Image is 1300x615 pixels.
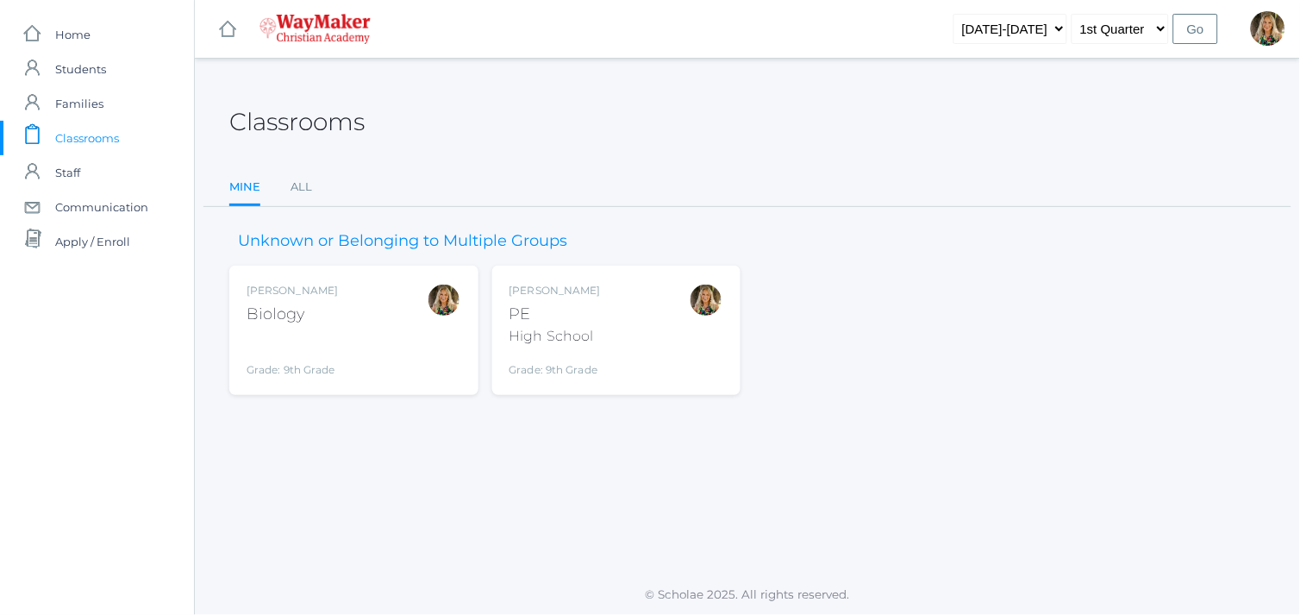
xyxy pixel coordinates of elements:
[55,190,148,224] span: Communication
[509,354,601,378] div: Grade: 9th Grade
[247,333,338,378] div: Grade: 9th Grade
[689,283,723,317] div: Claudia Marosz
[229,109,365,135] h2: Classrooms
[259,14,371,44] img: 4_waymaker-logo-stack-white.png
[229,233,576,250] h3: Unknown or Belonging to Multiple Groups
[55,121,119,155] span: Classrooms
[1251,11,1285,46] div: Claudia Marosz
[55,52,106,86] span: Students
[1173,14,1218,44] input: Go
[509,326,601,347] div: High School
[247,303,338,326] div: Biology
[427,283,461,317] div: Claudia Marosz
[55,86,103,121] span: Families
[55,17,91,52] span: Home
[55,224,130,259] span: Apply / Enroll
[509,303,601,326] div: PE
[55,155,80,190] span: Staff
[509,283,601,298] div: [PERSON_NAME]
[195,586,1300,603] p: © Scholae 2025. All rights reserved.
[229,170,260,207] a: Mine
[247,283,338,298] div: [PERSON_NAME]
[291,170,312,204] a: All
